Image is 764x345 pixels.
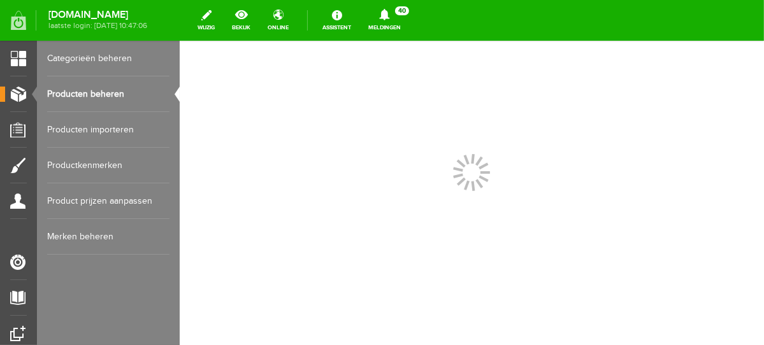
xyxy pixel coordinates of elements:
[315,6,359,34] a: Assistent
[48,11,147,18] strong: [DOMAIN_NAME]
[47,41,169,76] a: Categorieën beheren
[47,219,169,255] a: Merken beheren
[47,148,169,183] a: Productkenmerken
[395,6,409,15] span: 40
[224,6,258,34] a: bekijk
[47,76,169,112] a: Producten beheren
[260,6,296,34] a: online
[47,183,169,219] a: Product prijzen aanpassen
[361,6,408,34] a: Meldingen40
[47,112,169,148] a: Producten importeren
[190,6,222,34] a: wijzig
[48,22,147,29] span: laatste login: [DATE] 10:47:06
